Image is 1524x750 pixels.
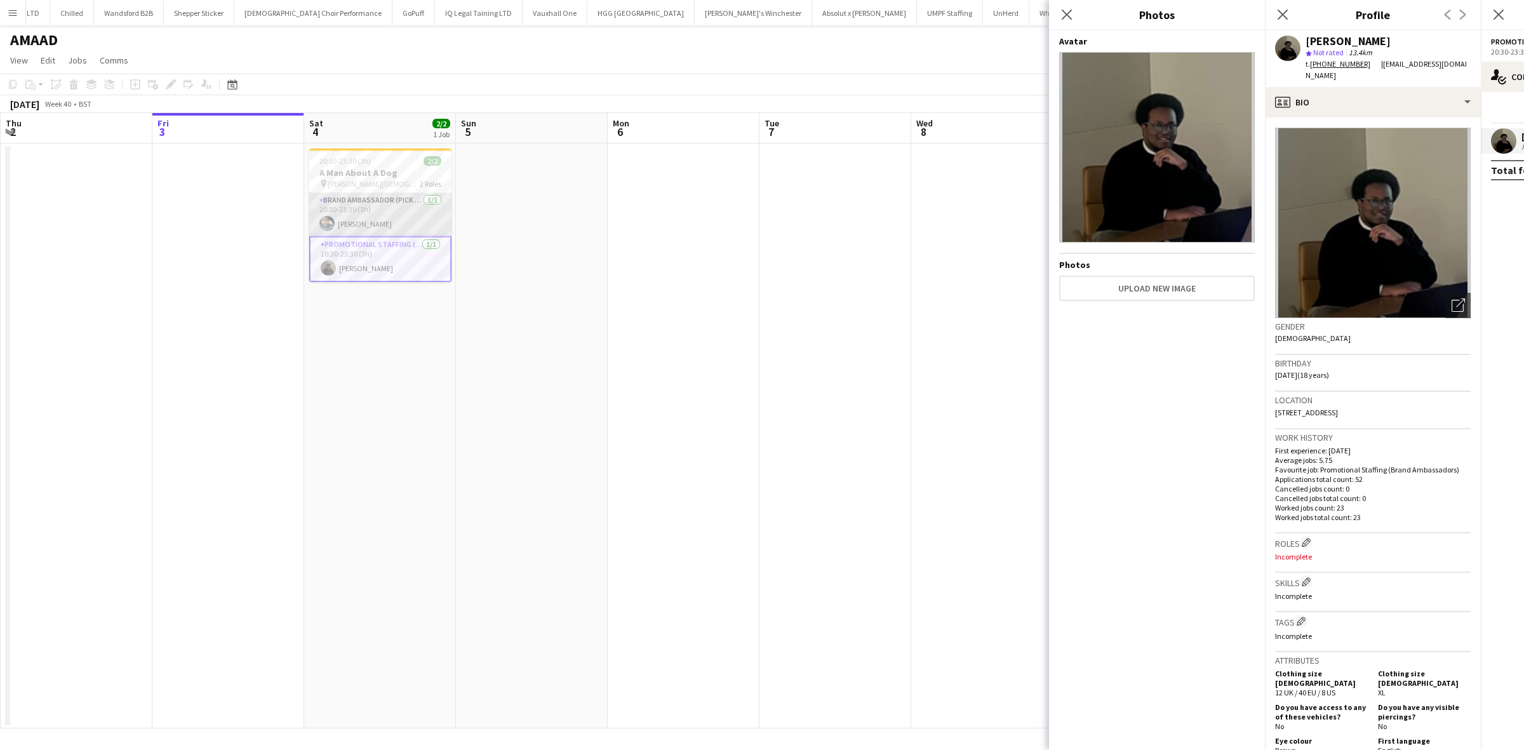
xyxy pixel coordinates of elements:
h3: Tags [1275,615,1471,628]
a: View [5,52,33,69]
app-card-role: Brand Ambassador (Pick up)1/120:30-23:30 (3h)[PERSON_NAME] [309,193,451,236]
button: HGG [GEOGRAPHIC_DATA] [587,1,695,25]
h5: Eye colour [1275,736,1368,746]
button: Wandsford B2B [94,1,164,25]
p: Incomplete [1275,631,1471,641]
div: 1 Job [433,130,450,139]
p: Applications total count: 52 [1275,474,1471,484]
span: [DEMOGRAPHIC_DATA] [1275,333,1351,343]
h4: Photos [1059,259,1255,271]
h5: Clothing size [DEMOGRAPHIC_DATA] [1378,669,1471,688]
span: Sun [461,117,476,129]
span: View [10,55,28,66]
button: IQ Legal Taining LTD [435,1,523,25]
button: Vauxhall One [523,1,587,25]
p: Worked jobs total count: 23 [1275,512,1471,522]
h1: AMAAD [10,30,58,50]
p: Cancelled jobs count: 0 [1275,484,1471,493]
span: 2/2 [424,156,441,166]
span: Sat [309,117,323,129]
span: Week 40 [42,99,74,109]
div: [DATE] [10,98,39,110]
span: 4 [307,124,323,139]
app-job-card: 20:30-23:30 (3h)2/2A Man About A Dog [PERSON_NAME][DEMOGRAPHIC_DATA]2 RolesBrand Ambassador (Pick... [309,149,451,282]
p: Average jobs: 5.75 [1275,455,1471,465]
span: 2/2 [432,119,450,128]
span: 3 [156,124,169,139]
h3: Photos [1049,6,1265,23]
h3: Profile [1265,6,1481,23]
p: Worked jobs count: 23 [1275,503,1471,512]
p: Incomplete [1275,591,1471,601]
span: 2 Roles [420,179,441,189]
span: 20:30-23:30 (3h) [319,156,371,166]
span: Mon [613,117,629,129]
span: Jobs [68,55,87,66]
span: No [1378,721,1387,731]
span: | [EMAIL_ADDRESS][DOMAIN_NAME] [1306,59,1467,80]
button: White Fox [1029,1,1081,25]
h3: Skills [1275,575,1471,589]
span: Not rated [1313,48,1344,57]
button: UnHerd [983,1,1029,25]
div: [PERSON_NAME] [1306,36,1391,47]
span: [PERSON_NAME][DEMOGRAPHIC_DATA] [328,179,420,189]
h5: Clothing size [DEMOGRAPHIC_DATA] [1275,669,1368,688]
h3: Location [1275,394,1471,406]
a: Edit [36,52,60,69]
h3: Work history [1275,432,1471,443]
h5: First language [1378,736,1471,746]
span: [STREET_ADDRESS] [1275,408,1338,417]
span: 12 UK / 40 EU / 8 US [1275,688,1335,697]
h5: Do you have access to any of these vehicles? [1275,702,1368,721]
span: Comms [100,55,128,66]
p: Cancelled jobs total count: 0 [1275,493,1471,503]
h3: Attributes [1275,655,1471,666]
button: Upload new image [1059,276,1255,301]
span: 6 [611,124,629,139]
span: 5 [459,124,476,139]
span: Edit [41,55,55,66]
div: BST [79,99,91,109]
span: 2 [4,124,22,139]
div: Bio [1265,87,1481,117]
span: 7 [763,124,779,139]
span: Fri [157,117,169,129]
span: 8 [914,124,933,139]
h4: Avatar [1059,36,1255,47]
button: [PERSON_NAME]'s Winchester [695,1,812,25]
h3: A Man About A Dog [309,167,451,178]
span: Wed [916,117,933,129]
button: Shepper Sticker [164,1,234,25]
h3: Roles [1275,536,1471,549]
span: [DATE] (18 years) [1275,370,1329,380]
div: Open photos pop-in [1445,293,1471,318]
p: Favourite job: Promotional Staffing (Brand Ambassadors) [1275,465,1471,474]
button: [DEMOGRAPHIC_DATA] Choir Performance [234,1,392,25]
h5: Do you have any visible piercings? [1378,702,1471,721]
button: GoPuff [392,1,435,25]
app-card-role: Promotional Staffing (Brand Ambassadors)1/120:30-23:30 (3h)[PERSON_NAME] [309,236,451,282]
a: [PHONE_NUMBER] [1310,59,1381,69]
span: XL [1378,688,1386,697]
button: Absolut x [PERSON_NAME] [812,1,917,25]
div: t. [1306,58,1381,70]
span: Thu [6,117,22,129]
span: 13.4km [1346,48,1375,57]
h3: Gender [1275,321,1471,332]
button: Chilled [50,1,94,25]
a: Jobs [63,52,92,69]
img: Crew avatar or photo [1275,128,1471,318]
p: Incomplete [1275,552,1471,561]
span: Tue [765,117,779,129]
p: First experience: [DATE] [1275,446,1471,455]
h3: Birthday [1275,358,1471,369]
img: Crew avatar [1059,52,1255,243]
a: Comms [95,52,133,69]
button: UMPF Staffing [917,1,983,25]
span: No [1275,721,1284,731]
